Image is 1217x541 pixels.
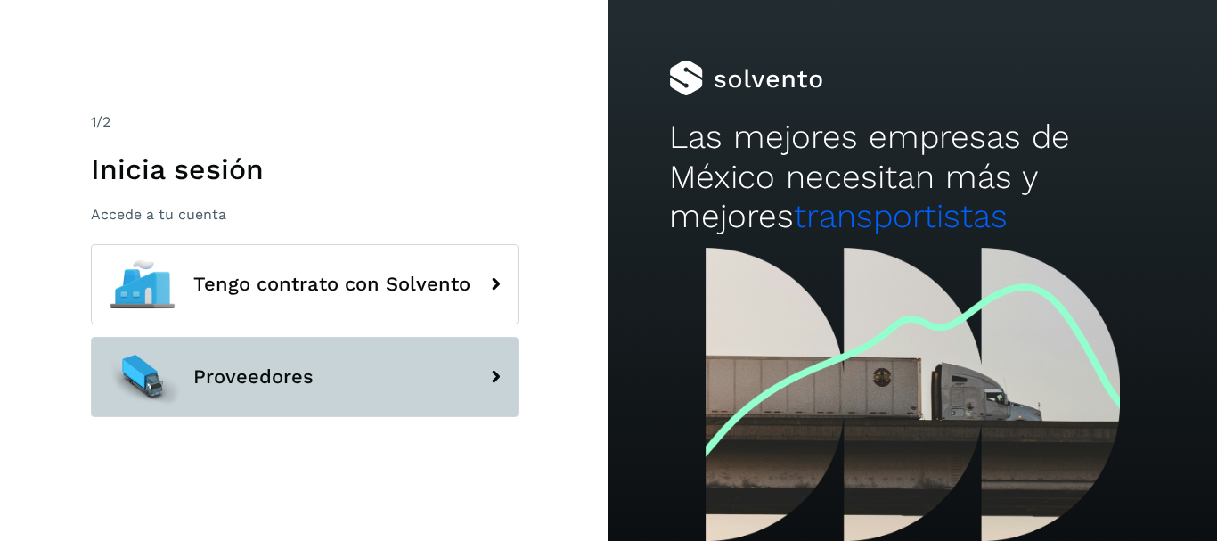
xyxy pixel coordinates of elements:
[193,366,314,388] span: Proveedores
[669,118,1156,236] h2: Las mejores empresas de México necesitan más y mejores
[91,152,519,186] h1: Inicia sesión
[91,113,96,130] span: 1
[91,244,519,324] button: Tengo contrato con Solvento
[91,206,519,223] p: Accede a tu cuenta
[794,197,1008,235] span: transportistas
[193,274,470,295] span: Tengo contrato con Solvento
[91,111,519,133] div: /2
[91,337,519,417] button: Proveedores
